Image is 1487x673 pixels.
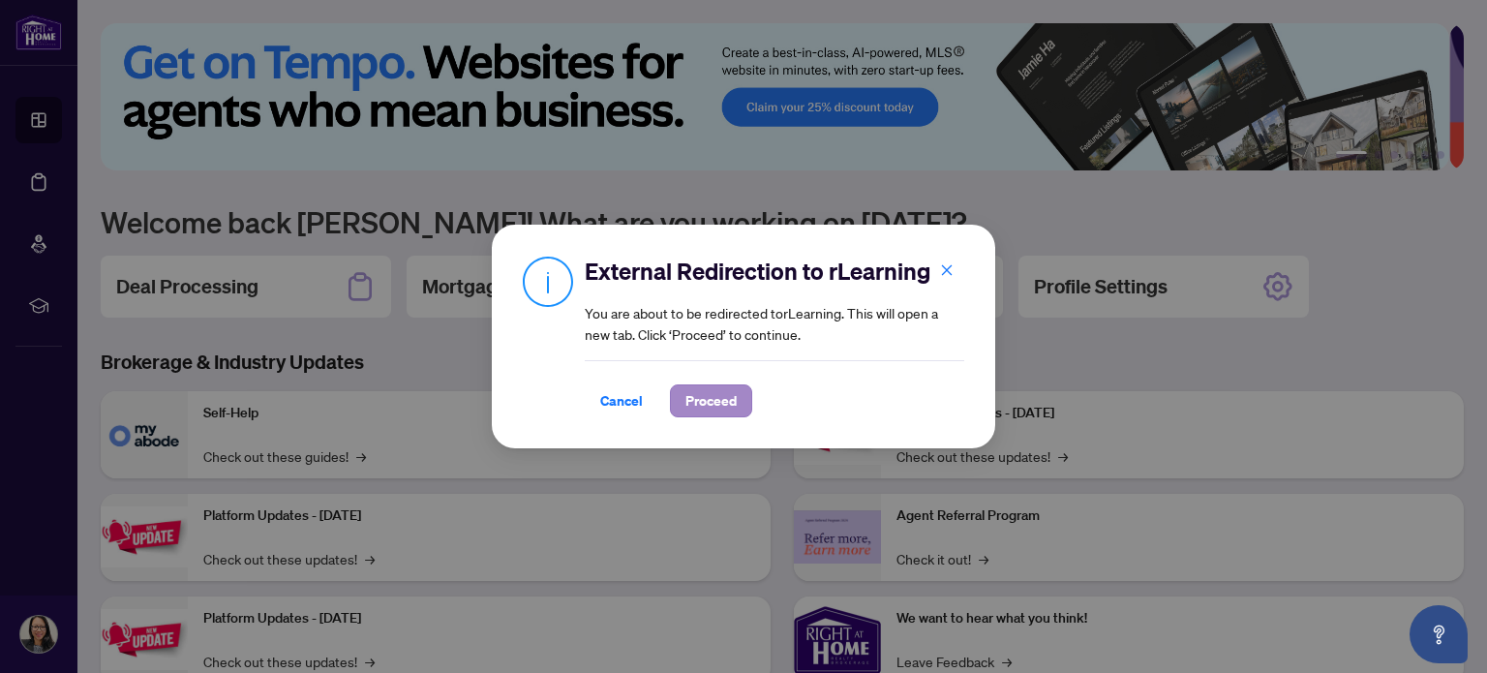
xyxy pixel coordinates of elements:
[670,384,752,417] button: Proceed
[600,385,643,416] span: Cancel
[685,385,737,416] span: Proceed
[585,256,964,287] h2: External Redirection to rLearning
[585,256,964,417] div: You are about to be redirected to rLearning . This will open a new tab. Click ‘Proceed’ to continue.
[940,263,954,277] span: close
[523,256,573,307] img: Info Icon
[1410,605,1468,663] button: Open asap
[585,384,658,417] button: Cancel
